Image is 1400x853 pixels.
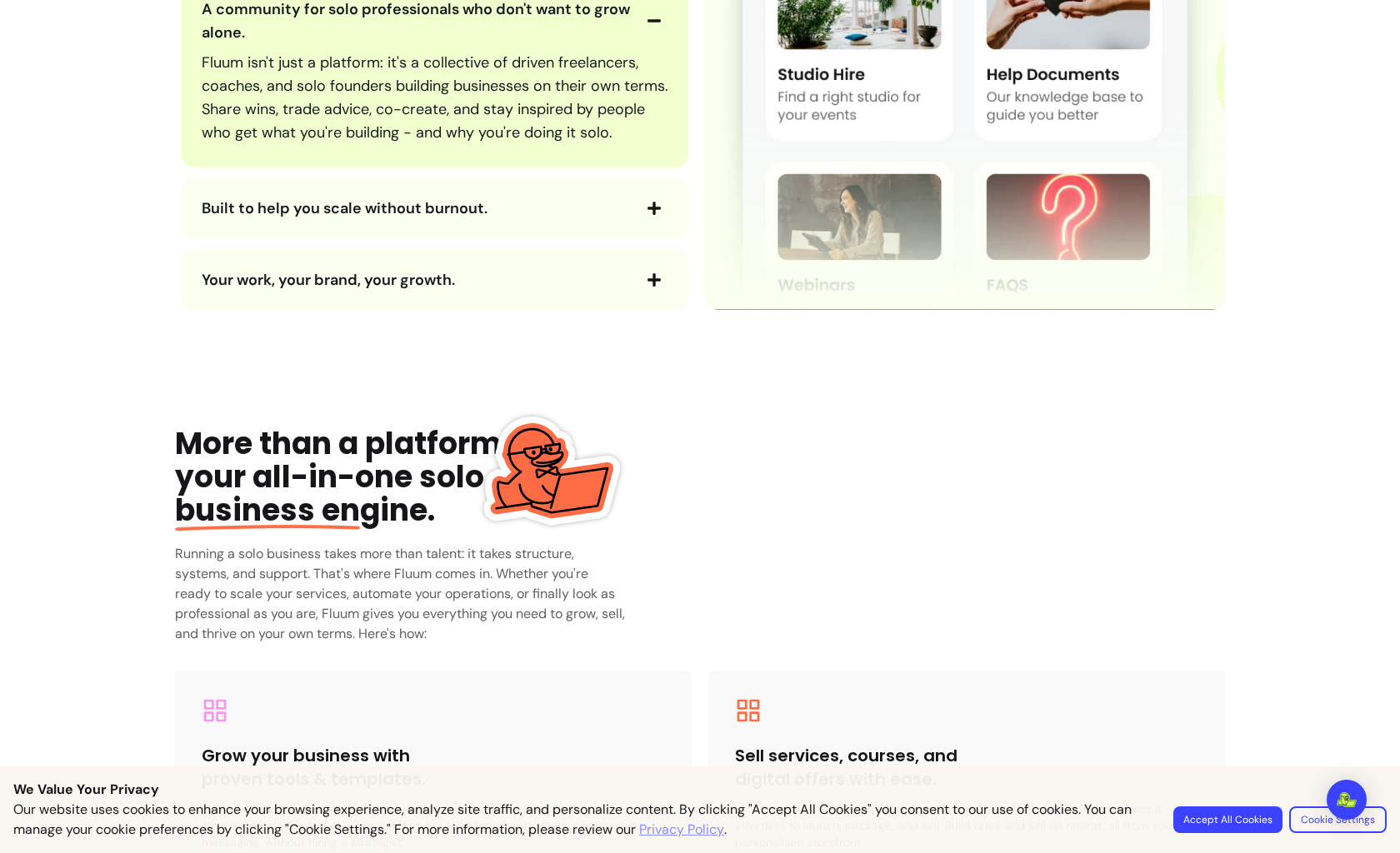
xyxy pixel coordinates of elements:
button: Built to help you scale without burnout. [202,194,668,222]
span: business en [175,489,360,531]
div: More than a platform, your all-in-one solo [175,427,536,527]
img: Fluum Duck sticker [479,399,621,541]
button: Cookie Settings [1289,806,1387,833]
h3: Running a solo business takes more than talent: it takes structure, systems, and support. That's ... [175,544,627,644]
button: Your work, your brand, your growth. [202,266,668,294]
span: Your work, your brand, your growth. [202,270,455,290]
div: Open Intercom Messenger [1327,780,1367,820]
p: Fluum isn't just a platform: it's a collective of driven freelancers, coaches, and solo founders ... [202,51,668,144]
span: Built to help you scale without burnout. [202,198,487,218]
div: A community for solo professionals who don't want to grow alone. [202,44,668,151]
p: We Value Your Privacy [13,780,1387,800]
span: gine. [175,489,435,531]
h3: Grow your business with proven tools & templates. [202,744,433,791]
button: Accept All Cookies [1173,806,1282,833]
a: Privacy Policy [639,820,724,840]
h3: Sell services, courses, and digital offers with ease. [735,744,967,791]
p: Our website uses cookies to enhance your browsing experience, analyze site traffic, and personali... [13,800,1153,840]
